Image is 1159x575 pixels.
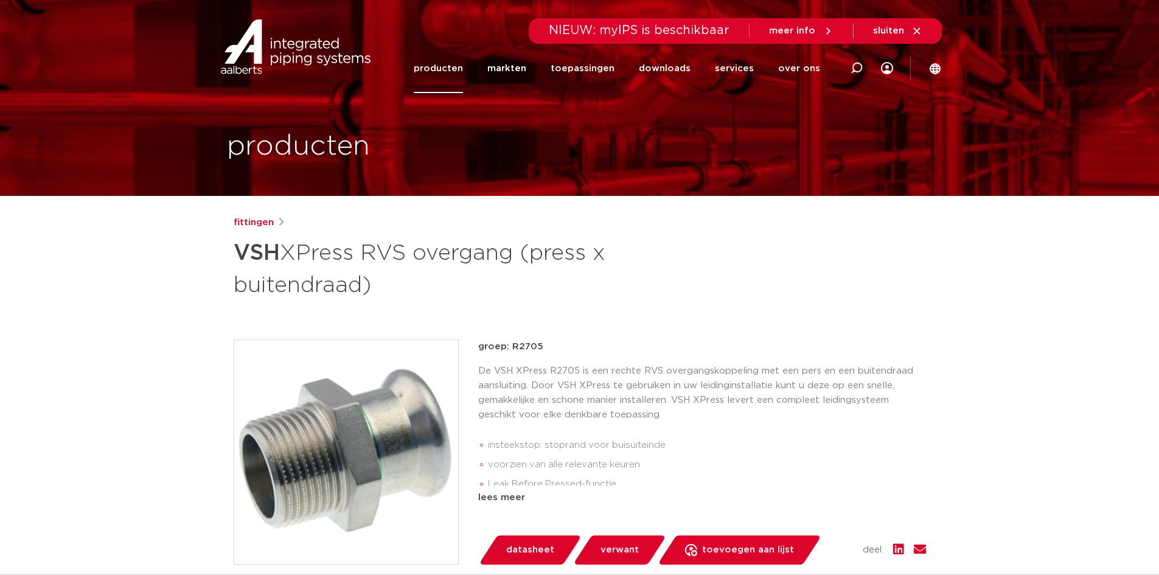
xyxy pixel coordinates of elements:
a: meer info [769,26,834,37]
a: services [715,44,754,93]
a: fittingen [234,215,274,230]
p: groep: R2705 [478,340,926,354]
a: markten [487,44,526,93]
a: producten [414,44,463,93]
span: toevoegen aan lijst [702,540,794,560]
strong: VSH [234,242,280,264]
div: lees meer [478,490,926,505]
div: my IPS [881,44,893,93]
span: meer info [769,26,815,35]
li: insteekstop: stoprand voor buisuiteinde [488,436,926,455]
span: NIEUW: myIPS is beschikbaar [549,24,729,37]
a: verwant [573,535,666,565]
h1: XPress RVS overgang (press x buitendraad) [234,235,691,301]
img: Product Image for VSH XPress RVS overgang (press x buitendraad) [234,340,458,564]
span: verwant [600,540,639,560]
a: toepassingen [551,44,614,93]
h1: producten [227,127,370,166]
a: over ons [778,44,820,93]
span: datasheet [506,540,554,560]
a: datasheet [478,535,582,565]
li: Leak Before Pressed-functie [488,475,926,494]
a: downloads [639,44,691,93]
span: sluiten [873,26,904,35]
a: sluiten [873,26,922,37]
span: deel: [863,543,883,557]
li: voorzien van alle relevante keuren [488,455,926,475]
p: De VSH XPress R2705 is een rechte RVS overgangskoppeling met een pers en een buitendraad aansluit... [478,364,926,422]
nav: Menu [414,44,820,93]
